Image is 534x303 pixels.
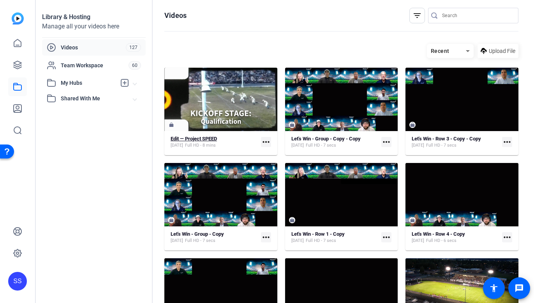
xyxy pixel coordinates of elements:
span: [DATE] [412,142,424,149]
mat-icon: more_horiz [261,232,271,242]
a: Let's Win - Row 4 - Copy[DATE]Full HD - 6 secs [412,231,499,244]
mat-icon: accessibility [489,284,499,293]
mat-expansion-panel-header: Shared With Me [42,91,146,106]
strong: Let's Win - Row 4 - Copy [412,231,465,237]
div: Manage all your videos here [42,22,146,31]
mat-icon: more_horiz [502,232,512,242]
mat-icon: more_horiz [381,137,391,147]
span: [DATE] [291,142,304,149]
span: Upload File [489,47,515,55]
span: Full HD - 7 secs [306,142,336,149]
span: Videos [61,44,126,51]
a: Let's Win - Group - Copy - Copy[DATE]Full HD - 7 secs [291,136,379,149]
span: Full HD - 7 secs [426,142,456,149]
span: Full HD - 8 mins [185,142,216,149]
span: Shared With Me [61,95,133,103]
button: Upload File [478,44,518,58]
div: SS [8,272,27,291]
strong: Let's Win - Group - Copy [171,231,224,237]
h1: Videos [164,11,187,20]
img: blue-gradient.svg [12,12,24,25]
span: [DATE] [171,238,183,244]
strong: Edit — Project SPEED [171,136,217,142]
mat-icon: more_horiz [261,137,271,147]
mat-icon: filter_list [412,11,422,20]
span: Full HD - 7 secs [306,238,336,244]
mat-icon: more_horiz [381,232,391,242]
a: Let's Win - Row 3 - Copy - Copy[DATE]Full HD - 7 secs [412,136,499,149]
span: [DATE] [412,238,424,244]
span: [DATE] [171,142,183,149]
span: Full HD - 7 secs [185,238,215,244]
span: Team Workspace [61,61,129,69]
strong: Let's Win - Group - Copy - Copy [291,136,361,142]
span: [DATE] [291,238,304,244]
input: Search [442,11,512,20]
div: Library & Hosting [42,12,146,22]
span: My Hubs [61,79,116,87]
span: Full HD - 6 secs [426,238,456,244]
strong: Let's Win - Row 3 - Copy - Copy [412,136,481,142]
a: Edit — Project SPEED[DATE]Full HD - 8 mins [171,136,258,149]
mat-icon: message [515,284,524,293]
a: Let's Win - Row 1 - Copy[DATE]Full HD - 7 secs [291,231,379,244]
strong: Let's Win - Row 1 - Copy [291,231,345,237]
mat-expansion-panel-header: My Hubs [42,75,146,91]
span: 127 [126,43,141,52]
a: Let's Win - Group - Copy[DATE]Full HD - 7 secs [171,231,258,244]
span: 60 [129,61,141,70]
span: Recent [431,48,449,54]
mat-icon: more_horiz [502,137,512,147]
